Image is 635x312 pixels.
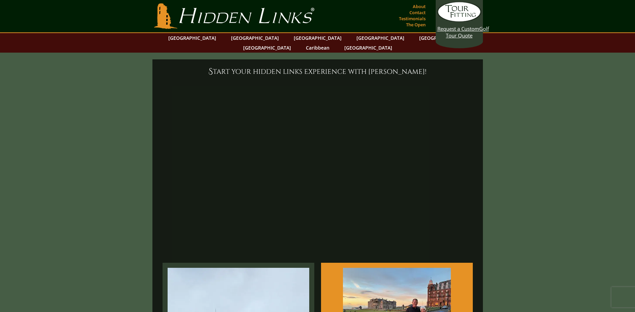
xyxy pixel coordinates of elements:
a: The Open [404,20,427,29]
h6: Start your Hidden Links experience with [PERSON_NAME]! [159,66,476,77]
a: [GEOGRAPHIC_DATA] [353,33,408,43]
iframe: Start your Hidden Links experience with Sir Nick! [159,81,476,259]
a: [GEOGRAPHIC_DATA] [341,43,396,53]
span: Request a Custom [437,25,479,32]
a: About [411,2,427,11]
a: Caribbean [302,43,333,53]
a: [GEOGRAPHIC_DATA] [416,33,470,43]
a: [GEOGRAPHIC_DATA] [165,33,220,43]
a: Contact [408,8,427,17]
a: Testimonials [397,14,427,23]
a: [GEOGRAPHIC_DATA] [290,33,345,43]
a: [GEOGRAPHIC_DATA] [228,33,282,43]
a: Request a CustomGolf Tour Quote [437,2,481,39]
a: [GEOGRAPHIC_DATA] [240,43,294,53]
